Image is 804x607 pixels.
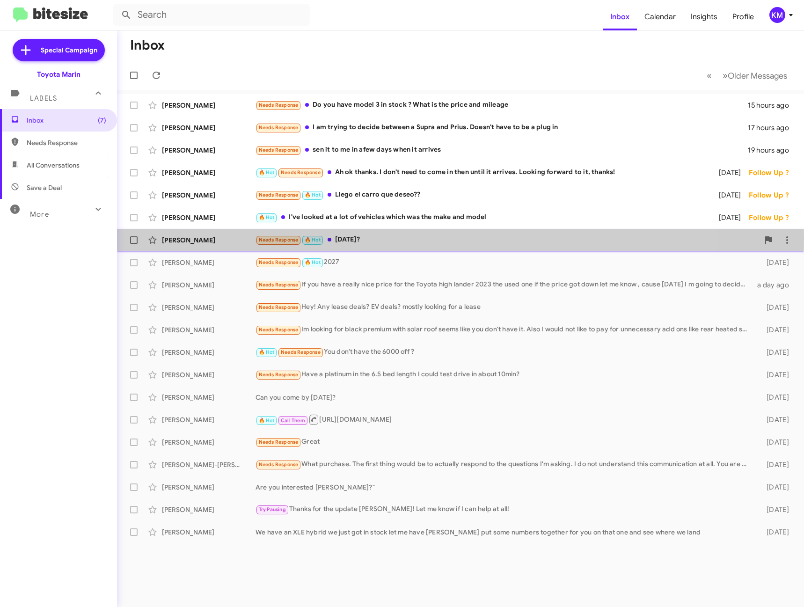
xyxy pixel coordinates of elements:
span: (7) [98,116,106,125]
div: Have a platinum in the 6.5 bed length I could test drive in about 10min? [256,369,753,380]
span: » [723,70,728,81]
div: [DATE]? [256,234,759,245]
span: Needs Response [281,349,321,355]
div: [PERSON_NAME] [162,393,256,402]
nav: Page navigation example [702,66,793,85]
a: Profile [725,3,761,30]
button: KM [761,7,794,23]
div: [DATE] [709,213,749,222]
div: [PERSON_NAME] [162,280,256,290]
div: [PERSON_NAME] [162,123,256,132]
div: [PERSON_NAME] [162,505,256,514]
span: Special Campaign [41,45,97,55]
span: 🔥 Hot [259,417,275,424]
div: KM [769,7,785,23]
div: If you have a really nice price for the Toyota high lander 2023 the used one if the price got dow... [256,279,753,290]
div: [PERSON_NAME] [162,303,256,312]
div: [DATE] [753,348,797,357]
span: More [30,210,49,219]
div: I am trying to decide between a Supra and Prius. Doesn't have to be a plug in [256,122,748,133]
div: Llego el carro que deseo?? [256,190,709,200]
span: Needs Response [259,192,299,198]
span: 🔥 Hot [259,214,275,220]
a: Calendar [637,3,683,30]
div: [DATE] [753,527,797,537]
div: [DATE] [753,505,797,514]
div: [PERSON_NAME]-[PERSON_NAME] [162,460,256,469]
span: Try Pausing [259,506,286,512]
span: Needs Response [259,461,299,468]
div: [PERSON_NAME] [162,438,256,447]
div: Im looking for black premium with solar roof seems like you don't have it. Also I would not like ... [256,324,753,335]
span: Inbox [27,116,106,125]
div: [PERSON_NAME] [162,348,256,357]
div: [DATE] [753,483,797,492]
div: [PERSON_NAME] [162,415,256,424]
span: 🔥 Hot [259,169,275,176]
div: [DATE] [709,190,749,200]
input: Search [113,4,310,26]
span: Labels [30,94,57,102]
span: 🔥 Hot [259,349,275,355]
span: All Conversations [27,161,80,170]
div: [PERSON_NAME] [162,213,256,222]
span: Needs Response [259,124,299,131]
div: 17 hours ago [748,123,797,132]
div: You don't have the 6000 off ? [256,347,753,358]
div: Do you have model 3 in stock ? What is the price and mileage [256,100,748,110]
div: [DATE] [753,258,797,267]
div: I've looked at a lot of vehicles which was the make and model [256,212,709,223]
a: Special Campaign [13,39,105,61]
span: Save a Deal [27,183,62,192]
div: 2027 [256,257,753,268]
span: « [707,70,712,81]
div: 19 hours ago [748,146,797,155]
div: Follow Up ? [749,168,797,177]
div: [DATE] [753,370,797,380]
div: [PERSON_NAME] [162,483,256,492]
div: Are you interested [PERSON_NAME]?" [256,483,753,492]
span: Needs Response [281,169,321,176]
div: Ah ok thanks. I don't need to come in then until it arrives. Looking forward to it, thanks! [256,167,709,178]
div: [DATE] [753,325,797,335]
a: Insights [683,3,725,30]
span: Older Messages [728,71,787,81]
div: Follow Up ? [749,190,797,200]
div: [DATE] [753,460,797,469]
span: Needs Response [259,147,299,153]
div: [DATE] [753,438,797,447]
span: Needs Response [259,439,299,445]
button: Next [717,66,793,85]
span: 🔥 Hot [305,259,321,265]
span: Call Them [281,417,305,424]
span: Needs Response [259,327,299,333]
div: [DATE] [753,303,797,312]
div: [PERSON_NAME] [162,168,256,177]
div: We have an XLE hybrid we just got in stock let me have [PERSON_NAME] put some numbers together fo... [256,527,753,537]
div: Follow Up ? [749,213,797,222]
div: a day ago [753,280,797,290]
div: What purchase. The first thing would be to actually respond to the questions I'm asking. I do not... [256,459,753,470]
div: [PERSON_NAME] [162,146,256,155]
span: Needs Response [259,282,299,288]
div: [PERSON_NAME] [162,325,256,335]
span: 🔥 Hot [305,237,321,243]
div: [PERSON_NAME] [162,101,256,110]
div: [URL][DOMAIN_NAME] [256,414,753,425]
div: [DATE] [709,168,749,177]
button: Previous [701,66,717,85]
div: Great [256,437,753,447]
span: Needs Response [27,138,106,147]
span: Needs Response [259,237,299,243]
div: 15 hours ago [748,101,797,110]
span: Needs Response [259,372,299,378]
div: [DATE] [753,393,797,402]
div: [PERSON_NAME] [162,235,256,245]
div: sen it to me in afew days when it arrives [256,145,748,155]
div: [PERSON_NAME] [162,258,256,267]
a: Inbox [603,3,637,30]
div: Thanks for the update [PERSON_NAME]! Let me know if I can help at all! [256,504,753,515]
